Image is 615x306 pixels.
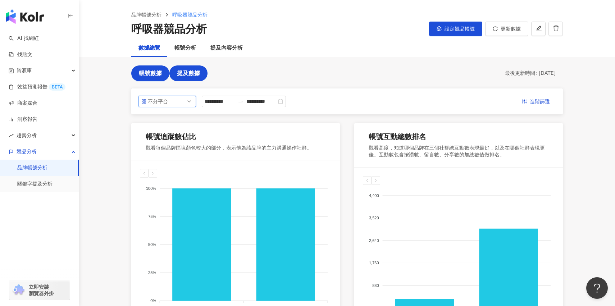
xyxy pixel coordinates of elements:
tspan: 50% [148,242,156,247]
div: 最後更新時間: [DATE] [505,70,556,77]
tspan: 0% [150,298,156,303]
a: chrome extension立即安裝 瀏覽器外掛 [9,280,70,300]
button: 更新數據 [485,22,528,36]
a: 洞察報告 [9,116,37,123]
div: 觀看每個品牌區塊顏色較大的部分，表示他為該品牌的主力溝通操作社群。 [146,145,312,152]
img: logo [6,9,44,24]
div: 帳號追蹤數佔比 [146,132,196,142]
span: 帳號數據 [139,70,162,77]
tspan: 2,640 [369,238,379,243]
span: setting [437,26,442,31]
button: 提及數據 [169,65,208,81]
span: 呼吸器競品分析 [172,12,208,18]
tspan: 3,520 [369,216,379,220]
span: edit [536,25,542,32]
button: 帳號數據 [131,65,169,81]
span: rise [9,133,14,138]
tspan: 1,760 [369,261,379,265]
tspan: 25% [148,270,156,275]
tspan: 4,400 [369,193,379,198]
a: searchAI 找網紅 [9,35,39,42]
span: swap-right [238,99,243,104]
img: chrome extension [12,284,26,296]
span: to [238,99,243,104]
div: 數據總覽 [138,44,160,52]
span: 資源庫 [17,63,32,79]
a: 找貼文 [9,51,32,58]
span: 更新數據 [501,26,521,32]
span: sync [493,26,498,31]
div: 帳號分析 [174,44,196,52]
div: 提及內容分析 [210,44,243,52]
div: 帳號互動總數排名 [369,132,426,142]
div: 觀看高度，知道哪個品牌在三個社群總互動數表現最好，以及在哪個社群表現更佳。互動數包含按讚數、留言數、分享數的加總數值做排名。 [369,145,548,159]
span: delete [553,25,559,32]
span: 設定競品帳號 [445,26,475,32]
button: 進階篩選 [516,96,556,107]
div: 呼吸器競品分析 [131,22,207,37]
button: 設定競品帳號 [429,22,482,36]
span: 趨勢分析 [17,127,37,143]
a: 關鍵字提及分析 [17,181,53,188]
a: 商案媒合 [9,100,37,107]
a: 效益預測報告BETA [9,83,65,91]
span: 提及數據 [177,70,200,77]
tspan: 100% [146,186,156,191]
a: 品牌帳號分析 [17,164,47,172]
tspan: 880 [372,283,379,288]
div: 不分平台 [148,96,171,107]
iframe: Help Scout Beacon - Open [586,277,608,299]
a: 品牌帳號分析 [130,11,163,19]
span: 進階篩選 [530,96,550,108]
tspan: 75% [148,214,156,219]
span: 競品分析 [17,143,37,160]
span: 立即安裝 瀏覽器外掛 [29,284,54,297]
